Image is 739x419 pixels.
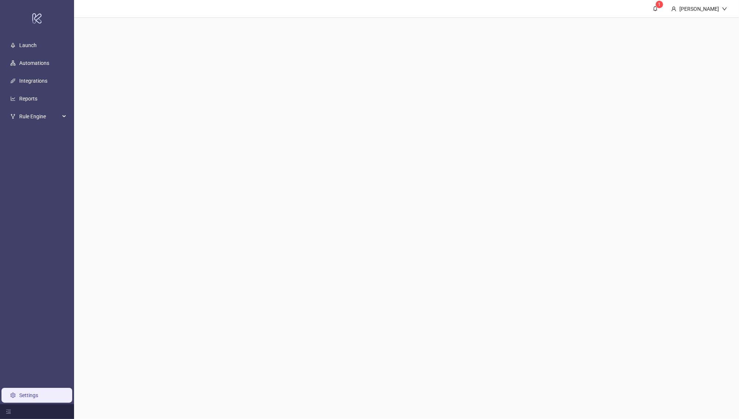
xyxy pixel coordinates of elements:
span: menu-fold [6,409,11,414]
a: Reports [19,96,37,102]
span: bell [653,6,658,11]
a: Settings [19,392,38,398]
div: [PERSON_NAME] [676,5,722,13]
span: Rule Engine [19,109,60,124]
a: Integrations [19,78,47,84]
span: fork [10,114,16,119]
a: Automations [19,60,49,66]
a: Launch [19,42,37,48]
sup: 1 [656,1,663,8]
span: 1 [658,2,661,7]
span: user [671,6,676,11]
span: down [722,6,727,11]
